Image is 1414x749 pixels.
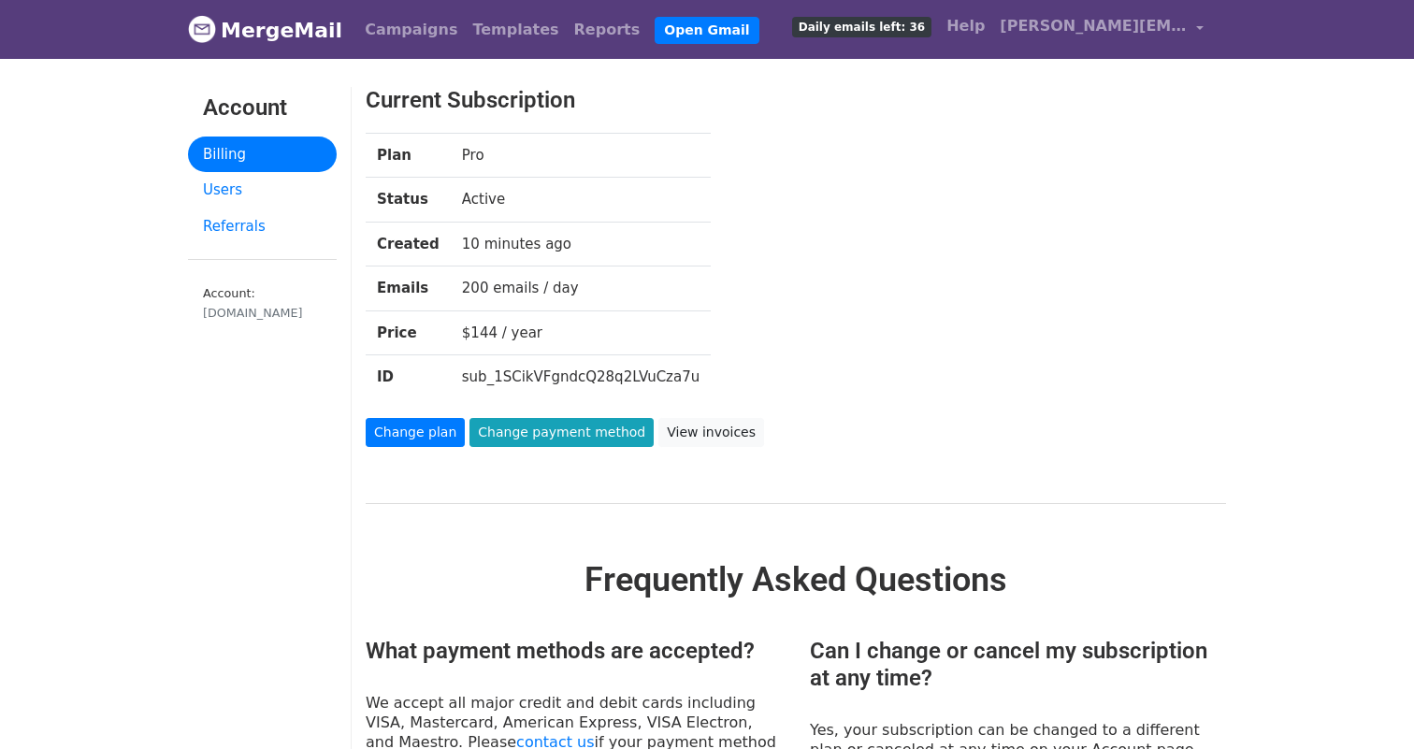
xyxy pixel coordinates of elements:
td: 10 minutes ago [451,222,711,266]
td: sub_1SCikVFgndcQ28q2LVuCza7u [451,355,711,399]
a: Reports [567,11,648,49]
a: Billing [188,137,337,173]
th: Emails [366,266,451,311]
h3: What payment methods are accepted? [366,638,782,665]
a: Campaigns [357,11,465,49]
th: Plan [366,133,451,178]
a: Change plan [366,418,465,447]
div: [DOMAIN_NAME] [203,304,322,322]
span: Daily emails left: 36 [792,17,931,37]
th: ID [366,355,451,399]
td: Pro [451,133,711,178]
h2: Frequently Asked Questions [366,560,1226,600]
th: Created [366,222,451,266]
a: MergeMail [188,10,342,50]
span: [PERSON_NAME][EMAIL_ADDRESS][DOMAIN_NAME] [1000,15,1187,37]
h3: Can I change or cancel my subscription at any time? [810,638,1226,692]
a: Help [939,7,992,45]
a: Open Gmail [655,17,758,44]
a: Referrals [188,209,337,245]
td: 200 emails / day [451,266,711,311]
h3: Current Subscription [366,87,1152,114]
a: View invoices [658,418,764,447]
td: $144 / year [451,310,711,355]
img: MergeMail logo [188,15,216,43]
a: Users [188,172,337,209]
td: Active [451,178,711,223]
th: Price [366,310,451,355]
a: Templates [465,11,566,49]
a: Daily emails left: 36 [785,7,939,45]
a: Change payment method [469,418,654,447]
h3: Account [203,94,322,122]
small: Account: [203,286,322,322]
a: [PERSON_NAME][EMAIL_ADDRESS][DOMAIN_NAME] [992,7,1211,51]
th: Status [366,178,451,223]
